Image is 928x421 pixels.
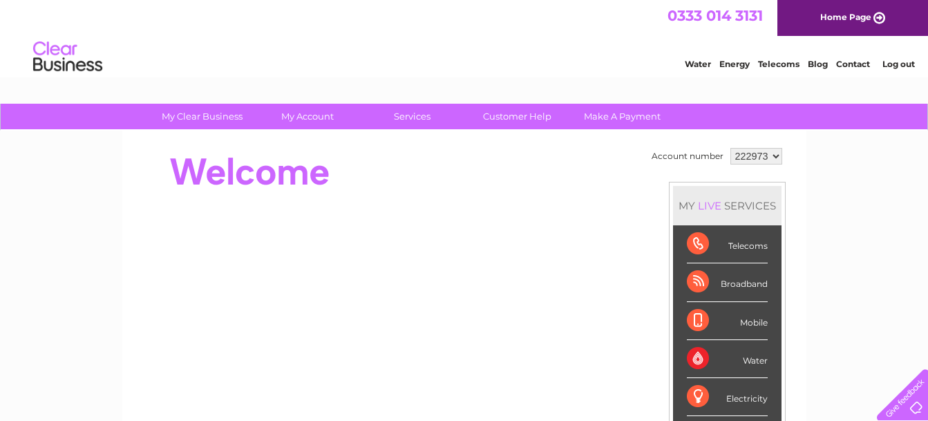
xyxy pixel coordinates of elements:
[460,104,574,129] a: Customer Help
[565,104,679,129] a: Make A Payment
[250,104,364,129] a: My Account
[687,340,768,378] div: Water
[687,378,768,416] div: Electricity
[695,199,724,212] div: LIVE
[138,8,791,67] div: Clear Business is a trading name of Verastar Limited (registered in [GEOGRAPHIC_DATA] No. 3667643...
[687,302,768,340] div: Mobile
[758,59,799,69] a: Telecoms
[836,59,870,69] a: Contact
[808,59,828,69] a: Blog
[667,7,763,24] a: 0333 014 3131
[719,59,750,69] a: Energy
[687,225,768,263] div: Telecoms
[882,59,915,69] a: Log out
[355,104,469,129] a: Services
[687,263,768,301] div: Broadband
[685,59,711,69] a: Water
[145,104,259,129] a: My Clear Business
[32,36,103,78] img: logo.png
[648,144,727,168] td: Account number
[673,186,782,225] div: MY SERVICES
